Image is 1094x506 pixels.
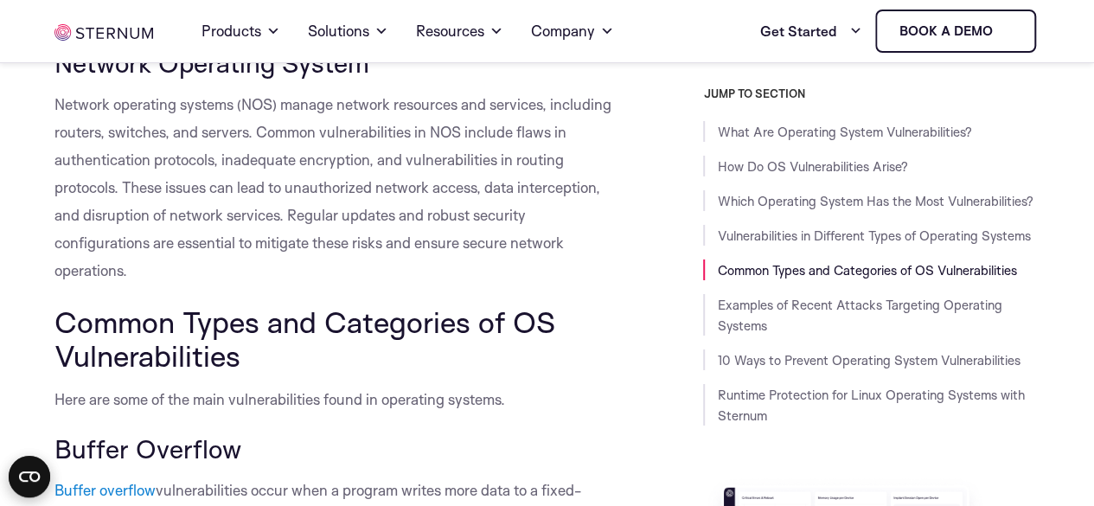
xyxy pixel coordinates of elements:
[717,193,1033,209] a: Which Operating System Has the Most Vulnerabilities?
[717,262,1016,279] a: Common Types and Categories of OS Vulnerabilities
[999,24,1013,38] img: sternum iot
[54,304,555,373] span: Common Types and Categories of OS Vulnerabilities
[717,124,971,140] a: What Are Operating System Vulnerabilities?
[9,456,50,497] button: Open CMP widget
[717,227,1030,244] a: Vulnerabilities in Different Types of Operating Systems
[759,14,861,48] a: Get Started
[717,158,907,175] a: How Do OS Vulnerabilities Arise?
[875,10,1036,53] a: Book a demo
[703,86,1039,100] h3: JUMP TO SECTION
[54,432,241,464] span: Buffer Overflow
[54,95,611,279] span: Network operating systems (NOS) manage network resources and services, including routers, switche...
[54,47,369,79] span: Network Operating System
[54,481,156,499] a: Buffer overflow
[717,297,1001,334] a: Examples of Recent Attacks Targeting Operating Systems
[717,352,1020,368] a: 10 Ways to Prevent Operating System Vulnerabilities
[54,390,505,408] span: Here are some of the main vulnerabilities found in operating systems.
[717,387,1024,424] a: Runtime Protection for Linux Operating Systems with Sternum
[54,24,153,41] img: sternum iot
